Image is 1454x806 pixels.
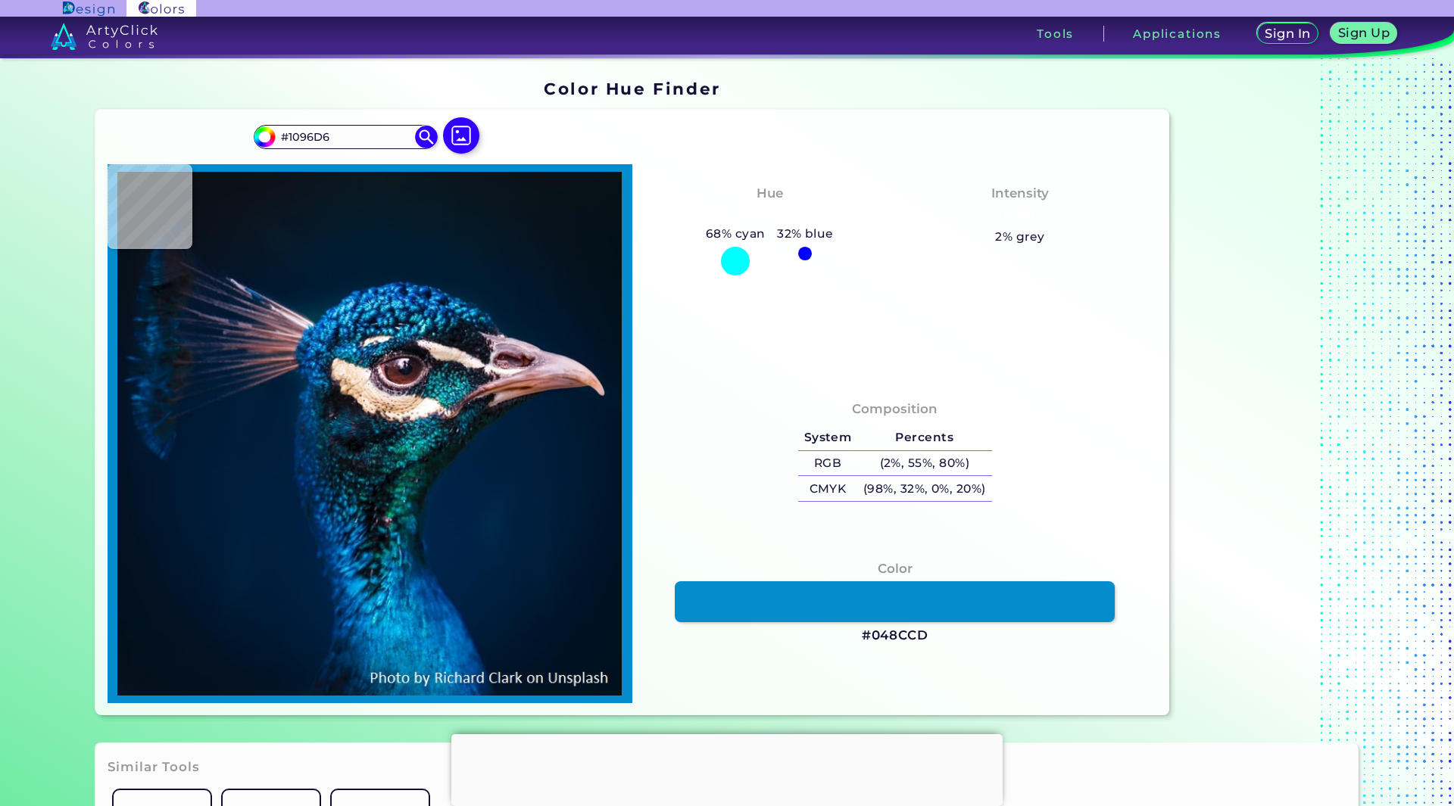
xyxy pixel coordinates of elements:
[857,476,991,501] h5: (98%, 32%, 0%, 20%)
[720,207,819,225] h3: Bluish Cyan
[988,207,1053,225] h3: Vibrant
[1133,28,1222,39] h3: Applications
[51,23,158,50] img: logo_artyclick_colors_white.svg
[878,558,913,580] h4: Color
[991,182,1049,204] h4: Intensity
[852,398,938,420] h4: Composition
[63,2,114,16] img: ArtyClick Design logo
[798,425,857,450] h5: System
[115,172,625,696] img: img_pavlin.jpg
[857,451,991,476] h5: (2%, 55%, 80%)
[757,182,783,204] h4: Hue
[275,126,416,147] input: type color..
[700,224,771,244] h5: 68% cyan
[451,734,1003,802] iframe: Advertisement
[798,476,857,501] h5: CMYK
[771,224,839,244] h5: 32% blue
[1340,27,1387,39] h5: Sign Up
[108,758,200,776] h3: Similar Tools
[1259,24,1315,43] a: Sign In
[415,126,438,148] img: icon search
[857,425,991,450] h5: Percents
[862,627,928,645] h3: #048CCD
[1037,28,1074,39] h3: Tools
[443,117,479,154] img: icon picture
[995,227,1044,247] h5: 2% grey
[544,77,720,100] h1: Color Hue Finder
[1175,74,1365,721] iframe: Advertisement
[798,451,857,476] h5: RGB
[1267,28,1309,39] h5: Sign In
[1334,24,1393,43] a: Sign Up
